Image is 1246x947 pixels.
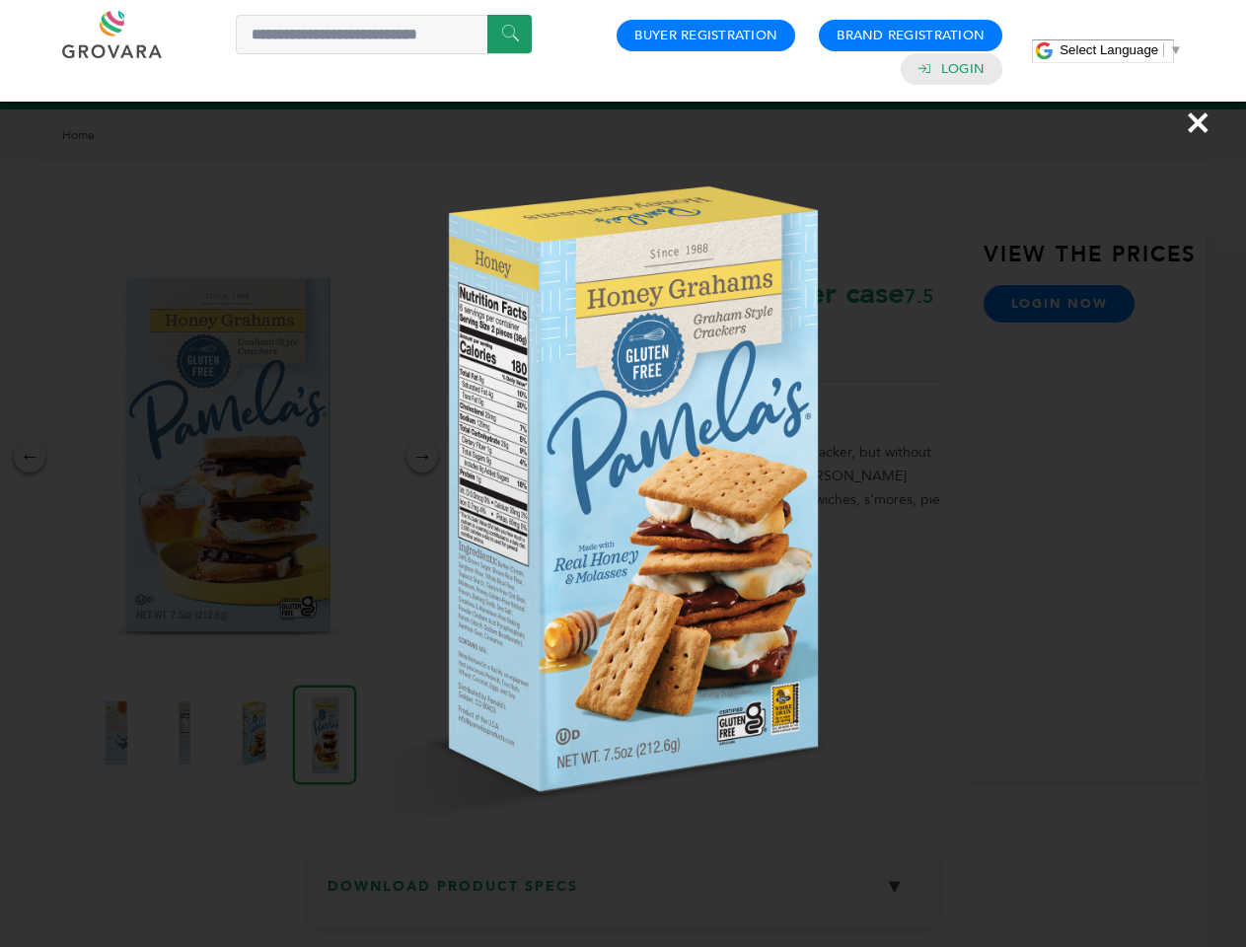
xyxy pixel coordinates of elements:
img: Image Preview [245,113,1002,871]
span: ​ [1163,42,1164,57]
a: Brand Registration [837,27,985,44]
span: Select Language [1060,42,1158,57]
input: Search a product or brand... [236,15,532,54]
span: × [1185,95,1211,150]
a: Select Language​ [1060,42,1182,57]
a: Login [941,60,985,78]
a: Buyer Registration [634,27,777,44]
span: ▼ [1169,42,1182,57]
